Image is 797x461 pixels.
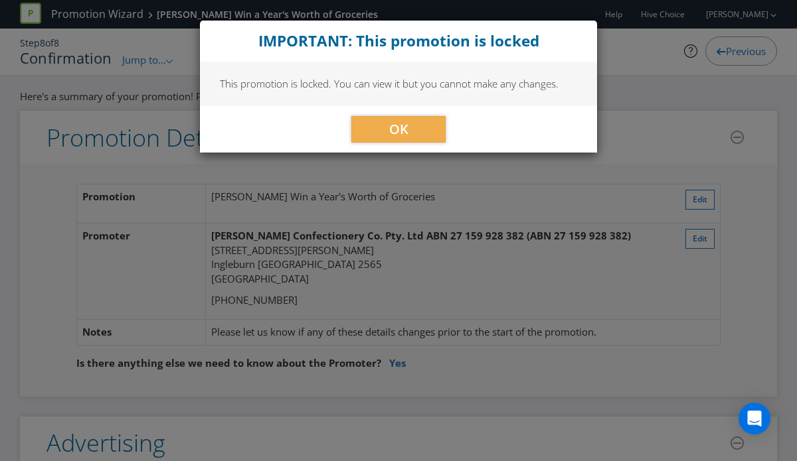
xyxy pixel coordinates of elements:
[200,21,597,62] div: Close
[389,120,408,138] span: OK
[258,31,539,51] strong: IMPORTANT: This promotion is locked
[200,62,597,105] div: This promotion is locked. You can view it but you cannot make any changes.
[739,403,770,434] div: Open Intercom Messenger
[351,116,446,143] button: OK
